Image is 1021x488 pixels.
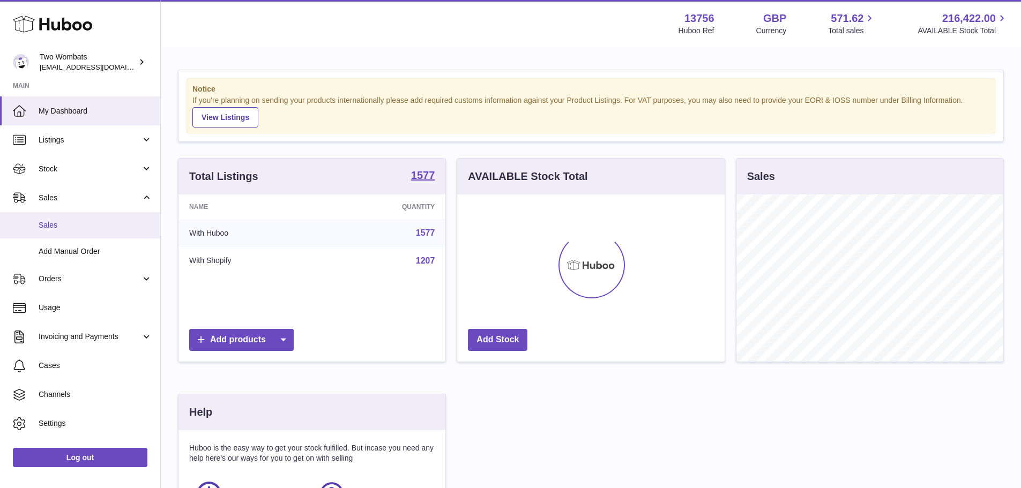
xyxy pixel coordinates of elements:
[39,418,152,429] span: Settings
[178,247,323,275] td: With Shopify
[178,219,323,247] td: With Huboo
[39,220,152,230] span: Sales
[189,329,294,351] a: Add products
[416,228,435,237] a: 1577
[39,135,141,145] span: Listings
[411,170,435,183] a: 1577
[468,169,587,184] h3: AVAILABLE Stock Total
[39,361,152,371] span: Cases
[942,11,996,26] span: 216,422.00
[684,11,714,26] strong: 13756
[13,54,29,70] img: internalAdmin-13756@internal.huboo.com
[39,106,152,116] span: My Dashboard
[189,169,258,184] h3: Total Listings
[756,26,787,36] div: Currency
[679,26,714,36] div: Huboo Ref
[323,194,446,219] th: Quantity
[39,303,152,313] span: Usage
[411,170,435,181] strong: 1577
[468,329,527,351] a: Add Stock
[39,246,152,257] span: Add Manual Order
[189,405,212,419] h3: Help
[189,443,435,463] p: Huboo is the easy way to get your stock fulfilled. But incase you need any help here's our ways f...
[39,164,141,174] span: Stock
[918,11,1008,36] a: 216,422.00 AVAILABLE Stock Total
[918,26,1008,36] span: AVAILABLE Stock Total
[192,107,258,127] a: View Listings
[178,194,323,219] th: Name
[40,52,136,72] div: Two Wombats
[13,448,147,467] a: Log out
[192,84,989,94] strong: Notice
[39,332,141,342] span: Invoicing and Payments
[39,193,141,203] span: Sales
[39,274,141,284] span: Orders
[828,11,876,36] a: 571.62 Total sales
[192,95,989,127] div: If you're planning on sending your products internationally please add required customs informati...
[828,26,876,36] span: Total sales
[747,169,775,184] h3: Sales
[416,256,435,265] a: 1207
[40,63,158,71] span: [EMAIL_ADDRESS][DOMAIN_NAME]
[831,11,863,26] span: 571.62
[39,389,152,400] span: Channels
[763,11,786,26] strong: GBP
